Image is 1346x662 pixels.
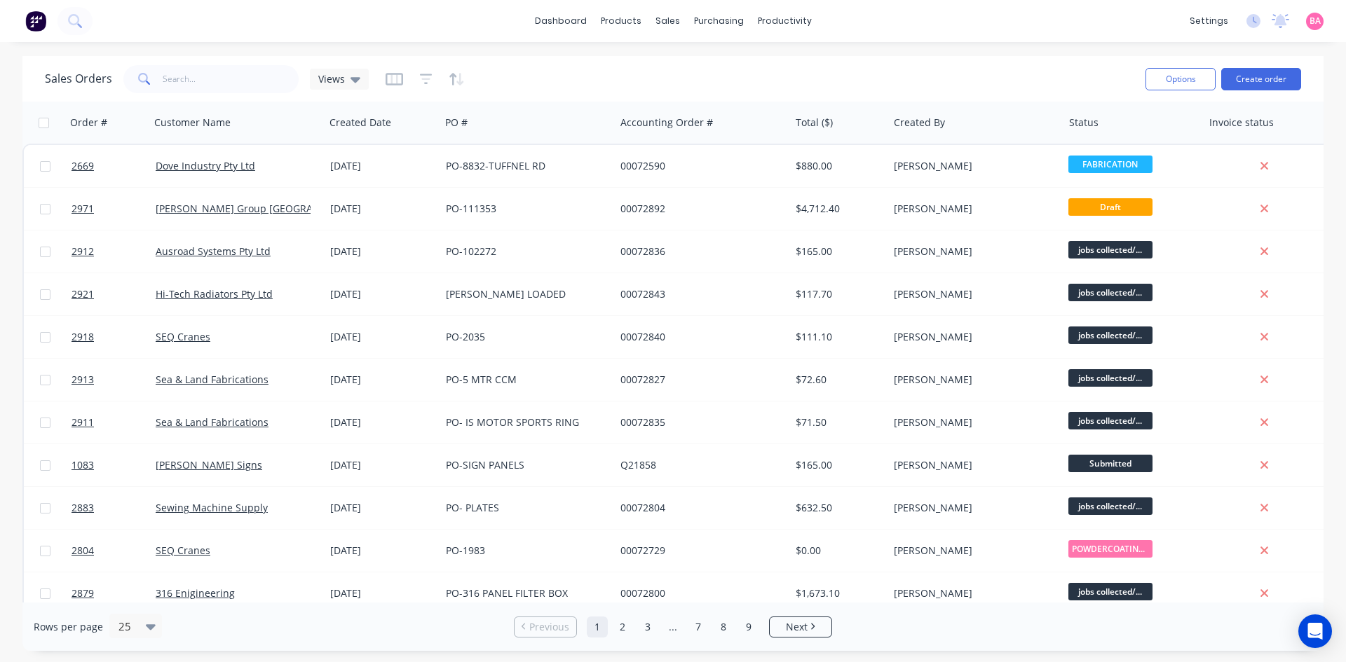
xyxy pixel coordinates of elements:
a: Page 8 [713,616,734,637]
div: [DATE] [330,544,435,558]
div: [DATE] [330,586,435,600]
div: $632.50 [796,501,878,515]
a: 2971 [72,188,156,230]
span: Previous [529,620,569,634]
div: PO- PLATES [446,501,601,515]
div: [PERSON_NAME] [894,415,1049,429]
div: [PERSON_NAME] [894,330,1049,344]
span: Rows per page [34,620,103,634]
a: Hi-Tech Radiators Pty Ltd [156,287,273,301]
a: 2883 [72,487,156,529]
div: Open Intercom Messenger [1298,614,1332,648]
div: [DATE] [330,287,435,301]
span: 2971 [72,202,94,216]
div: $165.00 [796,244,878,258]
a: Previous page [515,620,576,634]
div: Q21858 [620,458,776,472]
div: 00072835 [620,415,776,429]
div: productivity [751,11,819,32]
div: Accounting Order # [620,116,713,130]
span: 1083 [72,458,94,472]
div: PO-2035 [446,330,601,344]
div: PO- IS MOTOR SPORTS RING [446,415,601,429]
input: Search... [163,65,299,93]
span: 2883 [72,501,94,515]
div: Created By [894,116,945,130]
button: Options [1146,68,1216,90]
div: [DATE] [330,202,435,216]
a: Jump forward [662,616,684,637]
span: jobs collected/... [1068,583,1153,600]
div: 00072590 [620,159,776,173]
div: PO # [445,116,468,130]
span: 2921 [72,287,94,301]
a: SEQ Cranes [156,330,210,343]
h1: Sales Orders [45,72,112,85]
div: products [594,11,648,32]
div: PO-SIGN PANELS [446,458,601,472]
span: 2879 [72,586,94,600]
div: Invoice status [1209,116,1274,130]
span: 2804 [72,544,94,558]
a: 1083 [72,444,156,486]
a: 316 Enigineering [156,586,235,600]
div: $71.50 [796,415,878,429]
a: Ausroad Systems Pty Ltd [156,244,271,258]
span: 2669 [72,159,94,173]
div: PO-8832-TUFFNEL RD [446,159,601,173]
div: purchasing [687,11,751,32]
div: 00072843 [620,287,776,301]
div: $72.60 [796,373,878,387]
a: Page 2 [612,616,633,637]
div: Created Date [329,116,391,130]
a: 2921 [72,273,156,315]
div: sales [648,11,687,32]
div: 00072840 [620,330,776,344]
a: SEQ Cranes [156,544,210,557]
span: Views [318,71,345,86]
div: [DATE] [330,373,435,387]
img: Factory [25,11,46,32]
span: FABRICATION [1068,156,1153,173]
span: jobs collected/... [1068,369,1153,387]
div: $165.00 [796,458,878,472]
div: [DATE] [330,159,435,173]
div: $111.10 [796,330,878,344]
div: $880.00 [796,159,878,173]
a: Page 1 is your current page [587,616,608,637]
div: 00072804 [620,501,776,515]
div: [PERSON_NAME] [894,159,1049,173]
div: PO-5 MTR CCM [446,373,601,387]
div: PO-102272 [446,244,601,258]
a: Sewing Machine Supply [156,501,268,514]
a: Dove Industry Pty Ltd [156,159,255,172]
a: Next page [770,620,831,634]
div: [PERSON_NAME] [894,202,1049,216]
div: Total ($) [796,116,833,130]
a: 2912 [72,230,156,273]
a: Page 3 [637,616,658,637]
div: 00072892 [620,202,776,216]
a: dashboard [528,11,594,32]
div: $4,712.40 [796,202,878,216]
div: [PERSON_NAME] [894,458,1049,472]
a: 2804 [72,530,156,572]
div: [PERSON_NAME] [894,501,1049,515]
div: [PERSON_NAME] [894,244,1049,258]
a: [PERSON_NAME] Group [GEOGRAPHIC_DATA] [156,202,366,215]
a: Page 7 [688,616,709,637]
span: 2911 [72,415,94,429]
a: Sea & Land Fabrications [156,415,268,429]
div: [DATE] [330,415,435,429]
span: jobs collected/... [1068,326,1153,344]
div: Status [1069,116,1099,130]
span: BA [1310,15,1321,27]
span: jobs collected/... [1068,497,1153,515]
div: 00072800 [620,586,776,600]
div: Customer Name [154,116,231,130]
div: Order # [70,116,107,130]
div: PO-111353 [446,202,601,216]
div: 00072729 [620,544,776,558]
div: 00072836 [620,244,776,258]
ul: Pagination [508,616,838,637]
